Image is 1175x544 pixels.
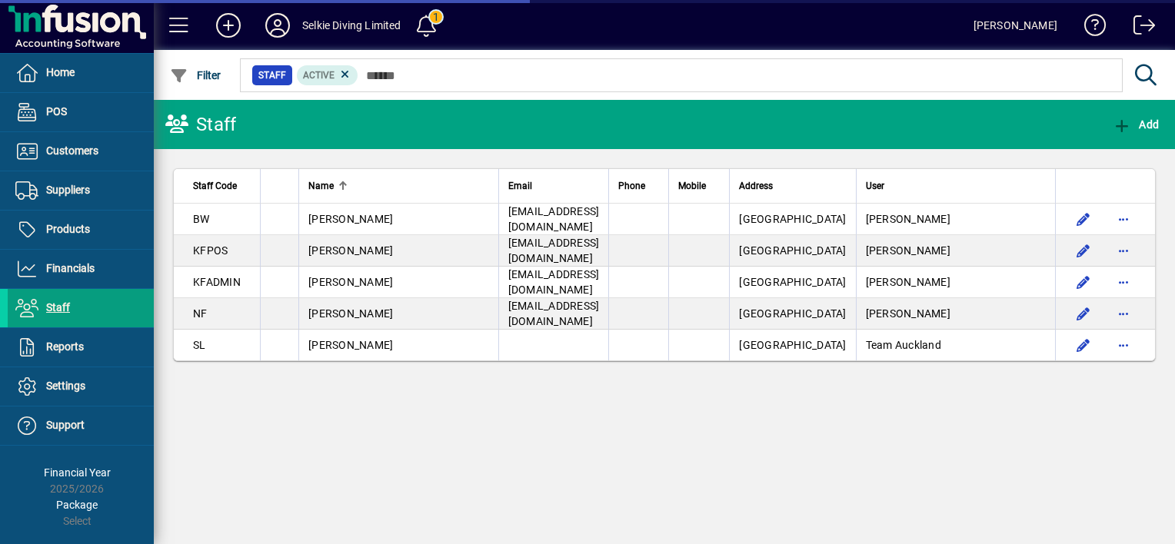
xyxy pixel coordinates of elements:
div: Email [508,177,600,194]
a: Home [8,54,154,92]
button: Edit [1071,333,1096,357]
span: [PERSON_NAME] [866,307,950,320]
button: More options [1111,301,1136,326]
td: [GEOGRAPHIC_DATA] [729,204,855,235]
span: Reports [46,340,84,353]
span: Staff [46,301,70,313]
button: More options [1111,333,1136,357]
div: Name [308,177,489,194]
span: Home [46,66,75,78]
span: Add [1113,118,1159,131]
span: Staff [258,68,286,83]
a: Suppliers [8,171,154,210]
a: Financials [8,250,154,288]
span: Support [46,419,85,431]
span: Products [46,223,90,235]
div: Staff Code [193,177,251,194]
span: Customers [46,144,98,157]
button: Edit [1071,301,1096,326]
span: [EMAIL_ADDRESS][DOMAIN_NAME] [508,237,600,264]
span: [PERSON_NAME] [308,339,393,351]
td: [GEOGRAPHIC_DATA] [729,267,855,298]
span: SL [193,339,206,351]
button: More options [1111,207,1136,231]
span: [EMAIL_ADDRESS][DOMAIN_NAME] [508,268,600,296]
span: [PERSON_NAME] [866,244,950,257]
span: Settings [46,380,85,392]
div: [PERSON_NAME] [974,13,1057,38]
span: [PERSON_NAME] [308,276,393,288]
span: Suppliers [46,184,90,196]
span: User [866,177,884,194]
mat-chip: Activation Status: Active [297,65,358,85]
a: Settings [8,367,154,406]
a: Knowledge Base [1073,3,1107,53]
span: [PERSON_NAME] [308,307,393,320]
span: POS [46,105,67,118]
span: Financial Year [44,466,111,479]
span: Mobile [678,177,706,194]
span: Email [508,177,532,194]
span: KFPOS [193,244,228,257]
button: Edit [1071,238,1096,263]
td: [GEOGRAPHIC_DATA] [729,235,855,267]
span: [PERSON_NAME] [308,244,393,257]
span: [PERSON_NAME] [866,213,950,225]
td: [GEOGRAPHIC_DATA] [729,330,855,360]
span: Team Auckland [866,339,941,351]
span: Active [303,70,335,81]
span: Package [56,499,98,511]
span: NF [193,307,208,320]
div: Mobile [678,177,720,194]
span: Staff Code [193,177,237,194]
span: KFADMIN [193,276,241,288]
span: [EMAIL_ADDRESS][DOMAIN_NAME] [508,205,600,233]
button: Edit [1071,207,1096,231]
td: [GEOGRAPHIC_DATA] [729,298,855,330]
button: Filter [166,61,225,89]
a: Reports [8,328,154,367]
span: Name [308,177,334,194]
div: Selkie Diving Limited [302,13,401,38]
span: [PERSON_NAME] [308,213,393,225]
button: Profile [253,12,302,39]
a: Support [8,406,154,445]
button: Add [1109,111,1163,138]
span: [PERSON_NAME] [866,276,950,288]
span: Financials [46,262,95,274]
a: Logout [1122,3,1156,53]
div: User [866,177,1047,194]
a: POS [8,93,154,131]
a: Customers [8,132,154,171]
a: Products [8,211,154,249]
button: More options [1111,270,1136,294]
span: Filter [170,69,221,81]
span: Phone [618,177,645,194]
button: Add [204,12,253,39]
button: Edit [1071,270,1096,294]
span: BW [193,213,210,225]
div: Staff [165,112,236,137]
span: [EMAIL_ADDRESS][DOMAIN_NAME] [508,300,600,327]
div: Phone [618,177,659,194]
button: More options [1111,238,1136,263]
span: Address [739,177,773,194]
